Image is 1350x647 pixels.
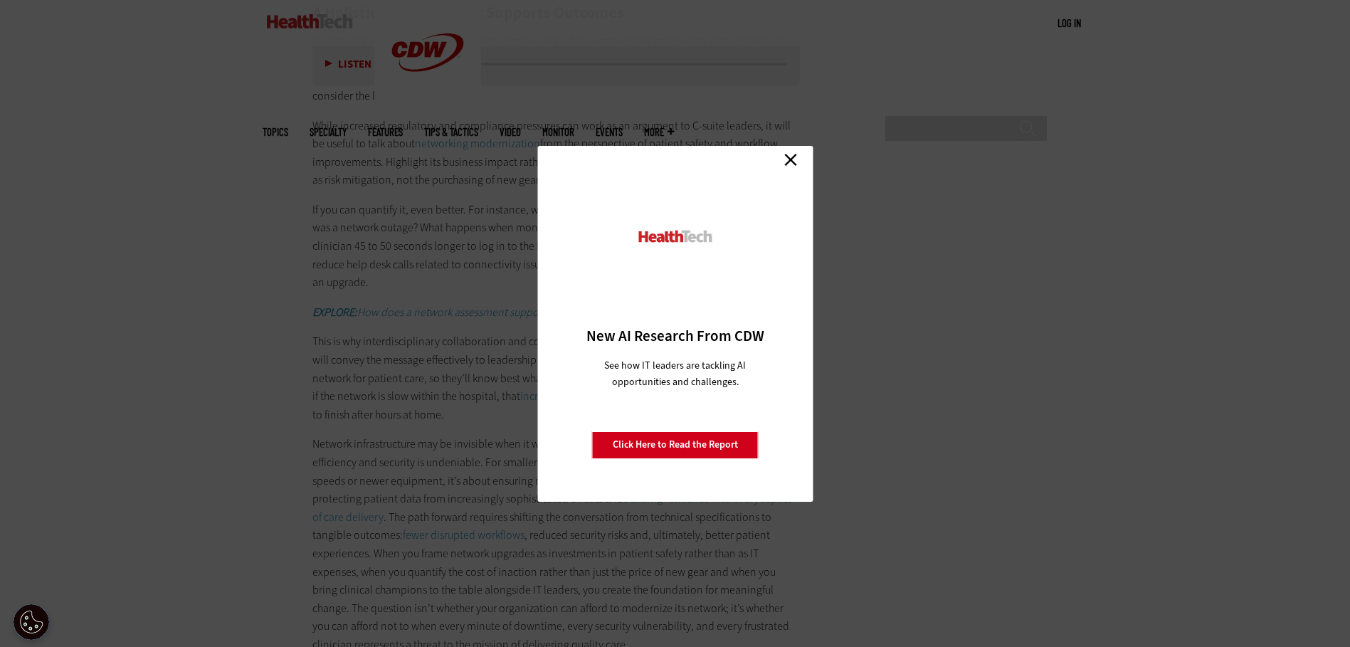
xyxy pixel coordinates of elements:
[14,604,49,640] button: Open Preferences
[14,604,49,640] div: Cookie Settings
[780,149,801,171] a: Close
[587,357,763,390] p: See how IT leaders are tackling AI opportunities and challenges.
[592,431,759,458] a: Click Here to Read the Report
[562,326,788,346] h3: New AI Research From CDW
[636,229,714,244] img: HealthTech_0.png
